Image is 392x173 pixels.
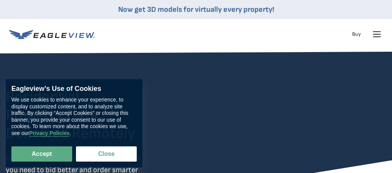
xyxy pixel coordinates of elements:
div: Eagleview’s Use of Cookies [11,85,137,93]
button: Close [76,146,137,162]
a: Privacy Policies [29,130,70,137]
div: We use cookies to enhance your experience, to display customized content, and to analyze site tra... [11,97,137,137]
button: Accept [11,146,72,162]
a: Now get 3D models for virtually every property! [118,5,274,14]
a: Buy [352,31,361,38]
